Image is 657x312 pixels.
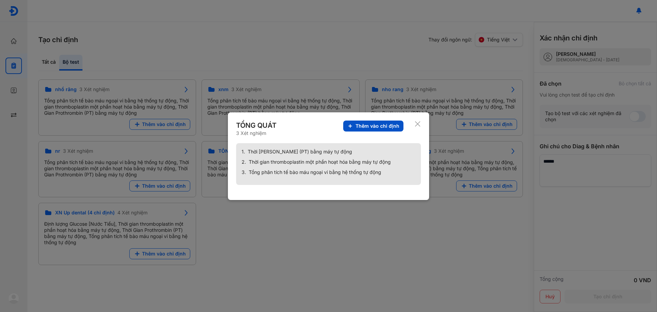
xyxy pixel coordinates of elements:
button: Thêm vào chỉ định [343,121,403,132]
span: Tổng phân tích tế bào máu ngoại vi bằng hệ thống tự động [249,169,381,175]
span: 3. [242,169,246,175]
span: 1. [242,149,245,155]
span: Thời [PERSON_NAME] (PT) bằng máy tự động [248,149,352,155]
div: 3 Xét nghiệm [236,130,278,136]
span: Thêm vào chỉ định [356,123,399,129]
span: Thời gian thromboplastin một phần hoạt hóa bằng máy tự động [249,159,391,165]
div: TỔNG QUÁT [236,121,278,130]
span: 2. [242,159,246,165]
